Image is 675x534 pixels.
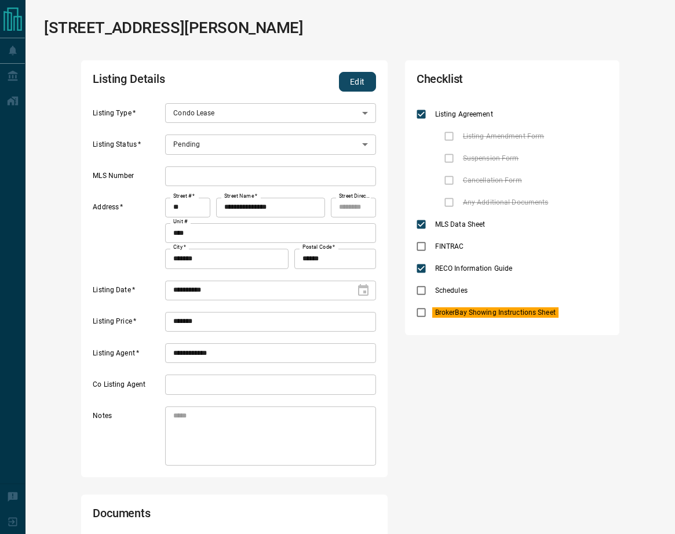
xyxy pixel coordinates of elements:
span: BrokerBay Showing Instructions Sheet [432,307,559,318]
span: Suspension Form [460,153,522,164]
label: Street Name [224,192,257,200]
label: Co Listing Agent [93,380,162,395]
span: MLS Data Sheet [432,219,488,230]
label: Listing Price [93,317,162,332]
label: Address [93,202,162,268]
label: Notes [93,411,162,466]
label: MLS Number [93,171,162,186]
label: City [173,244,186,251]
label: Listing Date [93,285,162,300]
span: Any Additional Documents [460,197,552,208]
span: FINTRAC [432,241,467,252]
label: Listing Agent [93,348,162,364]
span: Schedules [432,285,470,296]
label: Listing Status [93,140,162,155]
label: Postal Code [302,244,335,251]
h2: Checklist [417,72,531,92]
label: Unit # [173,218,188,226]
button: Edit [339,72,376,92]
span: Listing Amendment Form [460,131,547,141]
h2: Listing Details [93,72,262,92]
span: Cancellation Form [460,175,525,186]
span: Listing Agreement [432,109,496,119]
h2: Documents [93,506,262,526]
h1: [STREET_ADDRESS][PERSON_NAME] [44,19,304,37]
label: Listing Type [93,108,162,123]
div: Condo Lease [165,103,376,123]
label: Street # [173,192,195,200]
span: RECO Information Guide [432,263,515,274]
label: Street Direction [339,192,370,200]
div: Pending [165,135,376,154]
